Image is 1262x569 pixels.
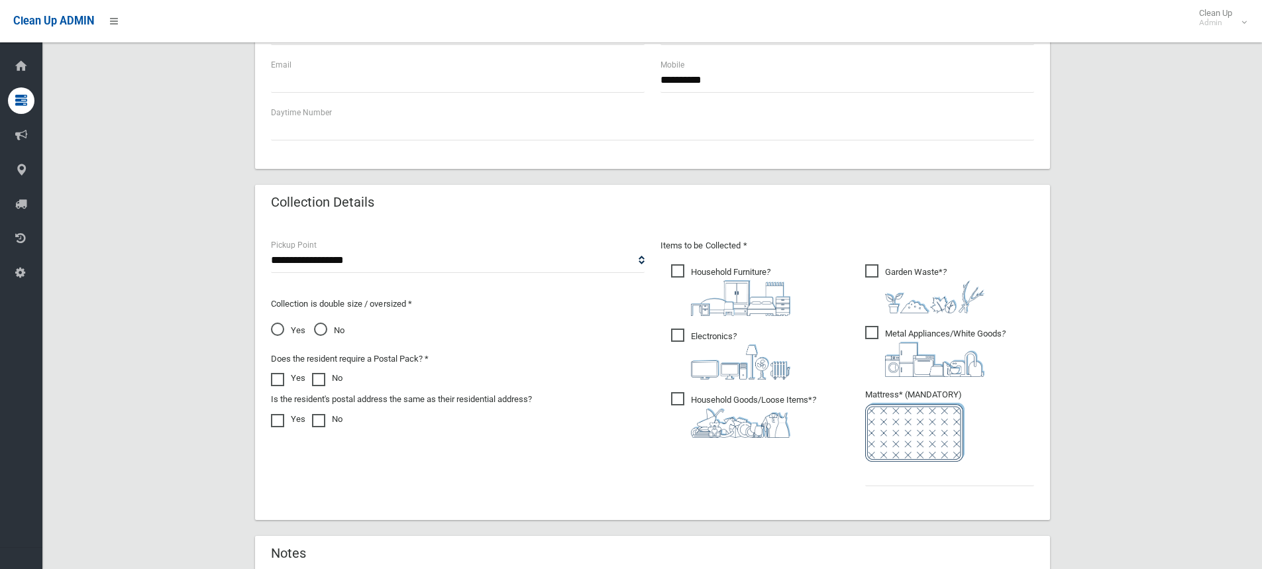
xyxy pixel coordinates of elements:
img: 36c1b0289cb1767239cdd3de9e694f19.png [885,342,984,377]
label: Does the resident require a Postal Pack? * [271,351,429,367]
img: 394712a680b73dbc3d2a6a3a7ffe5a07.png [691,344,790,380]
img: aa9efdbe659d29b613fca23ba79d85cb.png [691,280,790,316]
label: Yes [271,411,305,427]
span: Mattress* (MANDATORY) [865,389,1034,462]
label: No [312,411,342,427]
img: b13cc3517677393f34c0a387616ef184.png [691,408,790,438]
span: Household Furniture [671,264,790,316]
label: Yes [271,370,305,386]
span: Yes [271,323,305,338]
label: Is the resident's postal address the same as their residential address? [271,391,532,407]
label: No [312,370,342,386]
i: ? [885,267,984,313]
small: Admin [1199,18,1232,28]
i: ? [691,267,790,316]
header: Notes [255,541,322,566]
span: No [314,323,344,338]
span: Household Goods/Loose Items* [671,392,816,438]
p: Collection is double size / oversized * [271,296,645,312]
i: ? [885,329,1006,377]
span: Electronics [671,329,790,380]
i: ? [691,331,790,380]
span: Metal Appliances/White Goods [865,326,1006,377]
p: Items to be Collected * [660,238,1034,254]
span: Garden Waste* [865,264,984,313]
span: Clean Up [1192,8,1245,28]
img: e7408bece873d2c1783593a074e5cb2f.png [865,403,965,462]
i: ? [691,395,816,438]
span: Clean Up ADMIN [13,15,94,27]
header: Collection Details [255,189,390,215]
img: 4fd8a5c772b2c999c83690221e5242e0.png [885,280,984,313]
